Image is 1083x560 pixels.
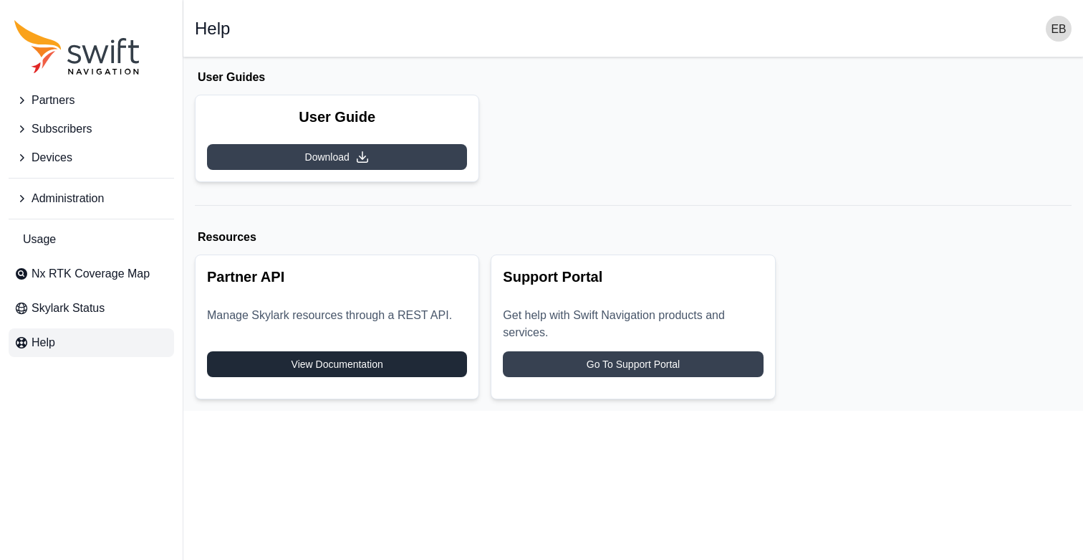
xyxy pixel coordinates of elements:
[9,294,174,323] a: Skylark Status
[9,115,174,143] button: Subscribers
[9,260,174,288] a: Nx RTK Coverage Map
[207,307,467,341] p: Manage Skylark resources through a REST API.
[32,120,92,138] span: Subscribers
[195,20,230,37] h1: Help
[32,300,105,317] span: Skylark Status
[198,69,1072,86] h1: User Guides
[23,231,56,248] span: Usage
[9,328,174,357] a: Help
[198,229,1072,246] h1: Resources
[9,86,174,115] button: Partners
[1046,16,1072,42] img: user photo
[32,149,72,166] span: Devices
[207,267,467,301] h2: Partner API
[207,107,467,127] h2: User Guide
[503,267,763,301] h2: Support Portal
[503,351,763,377] a: Go To Support Portal
[292,357,383,371] span: View Documentation
[503,307,763,341] p: Get help with Swift Navigation products and services.
[9,225,174,254] a: Usage
[207,144,467,170] a: Download
[32,334,55,351] span: Help
[9,184,174,213] button: Administration
[32,265,150,283] span: Nx RTK Coverage Map
[587,357,680,371] span: Go To Support Portal
[305,150,350,164] span: Download
[9,143,174,172] button: Devices
[32,92,74,109] span: Partners
[207,351,467,377] a: View Documentation
[32,190,104,207] span: Administration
